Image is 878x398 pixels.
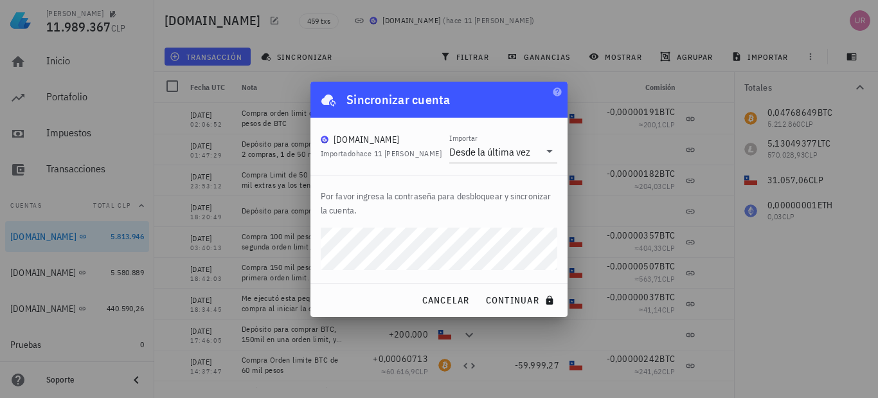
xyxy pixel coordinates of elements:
div: [DOMAIN_NAME] [334,133,399,146]
p: Por favor ingresa la contraseña para desbloquear y sincronizar la cuenta. [321,189,557,217]
button: continuar [480,289,562,312]
div: Desde la última vez [449,145,530,158]
div: ImportarDesde la última vez [449,141,557,163]
button: cancelar [416,289,474,312]
span: Importado [321,149,442,158]
span: cancelar [421,294,469,306]
label: Importar [449,133,478,143]
span: hace 11 [PERSON_NAME] [356,149,442,158]
span: continuar [485,294,557,306]
div: Sincronizar cuenta [346,89,451,110]
img: BudaPuntoCom [321,136,328,143]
